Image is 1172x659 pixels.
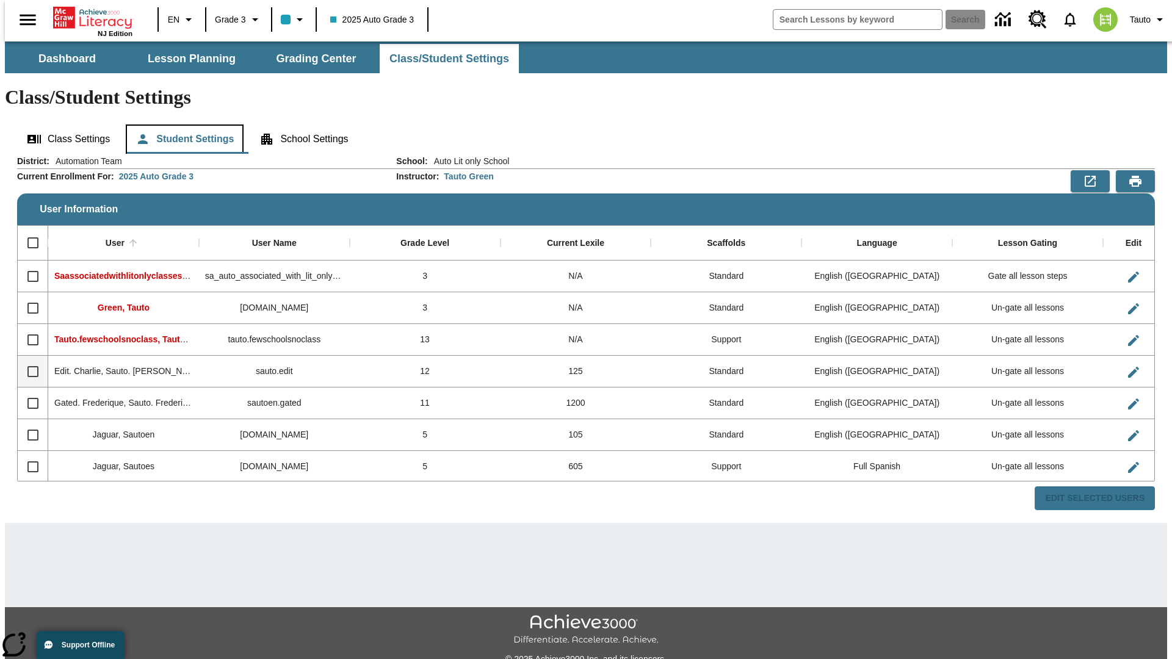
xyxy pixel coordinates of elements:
div: Un-gate all lessons [952,451,1103,483]
div: 1200 [501,387,651,419]
div: 5 [350,419,501,451]
span: Grade 3 [215,13,246,26]
div: sautoen.jaguar [199,419,350,451]
a: Data Center [988,3,1021,37]
div: Support [651,451,801,483]
span: Lesson Planning [148,52,236,66]
div: sautoes.jaguar [199,451,350,483]
div: Lesson Gating [998,238,1057,249]
div: Standard [651,292,801,324]
div: Edit [1126,238,1141,249]
h2: School : [396,156,427,167]
div: Un-gate all lessons [952,419,1103,451]
h1: Class/Student Settings [5,86,1167,109]
div: 5 [350,451,501,483]
button: Profile/Settings [1125,9,1172,31]
button: Edit User [1121,328,1146,353]
button: Print Preview [1116,170,1155,192]
div: Un-gate all lessons [952,356,1103,387]
span: Gated. Frederique, Sauto. Frederique [54,398,197,408]
div: Language [857,238,897,249]
button: Export to CSV [1071,170,1110,192]
div: 105 [501,419,651,451]
div: Support [651,324,801,356]
div: User [106,238,125,249]
a: Notifications [1054,4,1086,35]
div: sauto.edit [199,356,350,387]
h2: Instructor : [396,171,439,182]
div: English (US) [801,356,952,387]
span: Saassociatedwithlitonlyclasses, Saassociatedwithlitonlyclasses [54,271,314,281]
span: NJ Edition [98,30,132,37]
button: Edit User [1121,423,1146,448]
button: Class color is light blue. Change class color [276,9,312,31]
div: Standard [651,387,801,419]
button: Edit User [1121,455,1146,480]
span: Green, Tauto [98,303,150,312]
div: SubNavbar [5,41,1167,73]
button: Select a new avatar [1086,4,1125,35]
div: English (US) [801,324,952,356]
div: 605 [501,451,651,483]
div: tauto.green [199,292,350,324]
div: Standard [651,419,801,451]
div: Home [53,4,132,37]
span: Jaguar, Sautoes [93,461,154,471]
img: Achieve3000 Differentiate Accelerate Achieve [513,614,659,646]
button: Lesson Planning [131,44,253,73]
div: Scaffolds [707,238,745,249]
div: 2025 Auto Grade 3 [119,170,194,182]
div: English (US) [801,419,952,451]
div: Un-gate all lessons [952,324,1103,356]
div: Un-gate all lessons [952,387,1103,419]
div: sautoen.gated [199,387,350,419]
div: 11 [350,387,501,419]
div: Class/Student Settings [17,124,1155,154]
button: Class/Student Settings [380,44,519,73]
a: Resource Center, Will open in new tab [1021,3,1054,36]
span: Edit. Charlie, Sauto. Charlie [54,366,203,376]
button: Edit User [1121,297,1146,321]
span: Jaguar, Sautoen [92,430,154,439]
span: 2025 Auto Grade 3 [330,13,414,26]
div: Current Lexile [547,238,604,249]
div: 3 [350,292,501,324]
button: Language: EN, Select a language [162,9,201,31]
span: Tauto.fewschoolsnoclass, Tauto.fewschoolsnoclass [54,334,266,344]
div: 12 [350,356,501,387]
span: Automation Team [49,155,122,167]
div: English (US) [801,387,952,419]
span: Support Offline [62,641,115,649]
div: N/A [501,292,651,324]
div: English (US) [801,292,952,324]
h2: District : [17,156,49,167]
button: Grade: Grade 3, Select a grade [210,9,267,31]
button: Edit User [1121,360,1146,384]
button: Class Settings [17,124,120,154]
div: tauto.fewschoolsnoclass [199,324,350,356]
button: Grading Center [255,44,377,73]
div: N/A [501,261,651,292]
span: Dashboard [38,52,96,66]
h2: Current Enrollment For : [17,171,114,182]
div: sa_auto_associated_with_lit_only_classes [199,261,350,292]
div: Gate all lesson steps [952,261,1103,292]
div: 125 [501,356,651,387]
div: 13 [350,324,501,356]
span: Tauto [1130,13,1151,26]
button: Dashboard [6,44,128,73]
div: Standard [651,261,801,292]
button: Open side menu [10,2,46,38]
div: Un-gate all lessons [952,292,1103,324]
div: N/A [501,324,651,356]
button: Support Offline [37,631,125,659]
div: User Information [17,155,1155,511]
div: User Name [252,238,297,249]
span: User Information [40,204,118,215]
div: Grade Level [400,238,449,249]
div: English (US) [801,261,952,292]
span: Auto Lit only School [428,155,510,167]
button: Student Settings [126,124,244,154]
a: Home [53,5,132,30]
div: Tauto Green [444,170,493,182]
